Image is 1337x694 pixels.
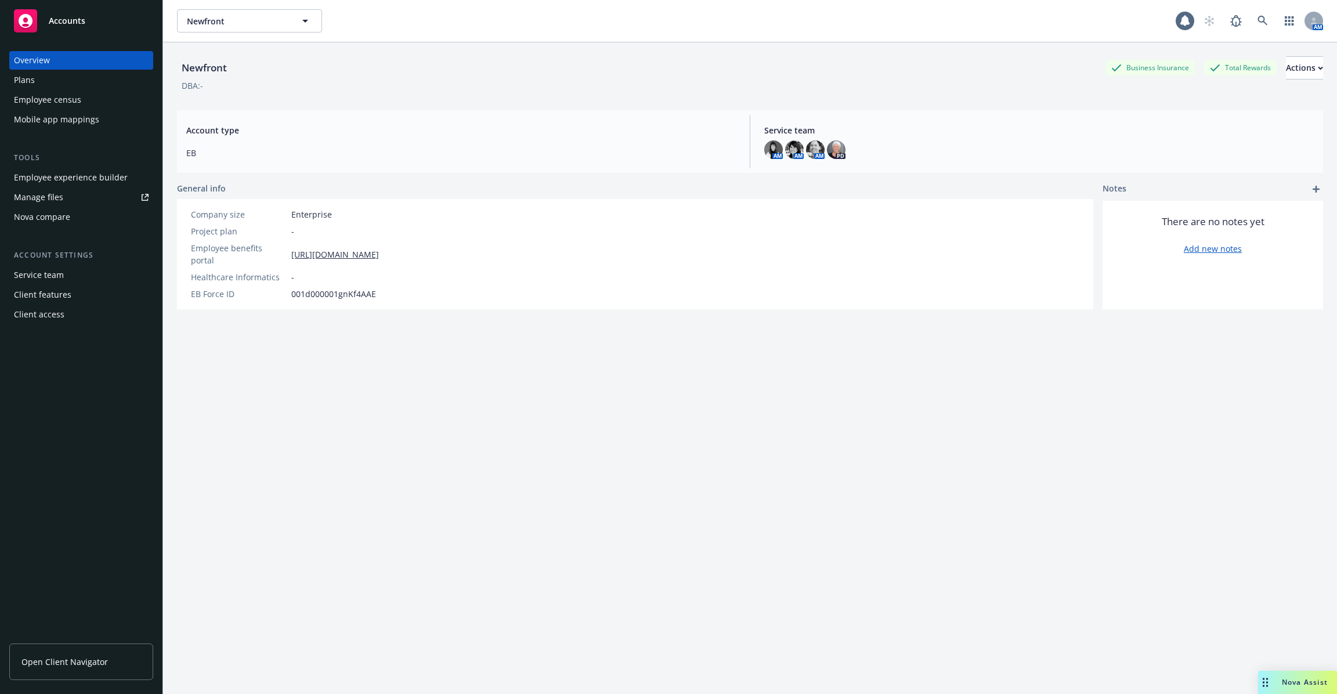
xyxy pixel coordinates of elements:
[9,208,153,226] a: Nova compare
[291,248,379,261] a: [URL][DOMAIN_NAME]
[14,208,70,226] div: Nova compare
[191,271,287,283] div: Healthcare Informatics
[1282,677,1328,687] span: Nova Assist
[9,110,153,129] a: Mobile app mappings
[764,140,783,159] img: photo
[1278,9,1301,32] a: Switch app
[14,305,64,324] div: Client access
[1309,182,1323,196] a: add
[1224,9,1248,32] a: Report a Bug
[1198,9,1221,32] a: Start snowing
[177,60,232,75] div: Newfront
[291,225,294,237] span: -
[785,140,804,159] img: photo
[191,225,287,237] div: Project plan
[14,71,35,89] div: Plans
[9,305,153,324] a: Client access
[9,266,153,284] a: Service team
[9,188,153,207] a: Manage files
[14,91,81,109] div: Employee census
[177,182,226,194] span: General info
[187,15,287,27] span: Newfront
[9,71,153,89] a: Plans
[9,5,153,37] a: Accounts
[1103,182,1126,196] span: Notes
[1184,243,1242,255] a: Add new notes
[1251,9,1274,32] a: Search
[291,208,332,221] span: Enterprise
[14,110,99,129] div: Mobile app mappings
[764,124,1314,136] span: Service team
[49,16,85,26] span: Accounts
[1204,60,1277,75] div: Total Rewards
[182,79,203,92] div: DBA: -
[1162,215,1264,229] span: There are no notes yet
[291,271,294,283] span: -
[9,91,153,109] a: Employee census
[14,188,63,207] div: Manage files
[191,242,287,266] div: Employee benefits portal
[1258,671,1337,694] button: Nova Assist
[191,288,287,300] div: EB Force ID
[291,288,376,300] span: 001d000001gnKf4AAE
[1258,671,1273,694] div: Drag to move
[9,152,153,164] div: Tools
[9,250,153,261] div: Account settings
[14,51,50,70] div: Overview
[191,208,287,221] div: Company size
[806,140,825,159] img: photo
[1286,57,1323,79] div: Actions
[827,140,845,159] img: photo
[9,51,153,70] a: Overview
[9,285,153,304] a: Client features
[1105,60,1195,75] div: Business Insurance
[186,124,736,136] span: Account type
[177,9,322,32] button: Newfront
[14,266,64,284] div: Service team
[14,285,71,304] div: Client features
[9,168,153,187] a: Employee experience builder
[14,168,128,187] div: Employee experience builder
[1286,56,1323,79] button: Actions
[186,147,736,159] span: EB
[21,656,108,668] span: Open Client Navigator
